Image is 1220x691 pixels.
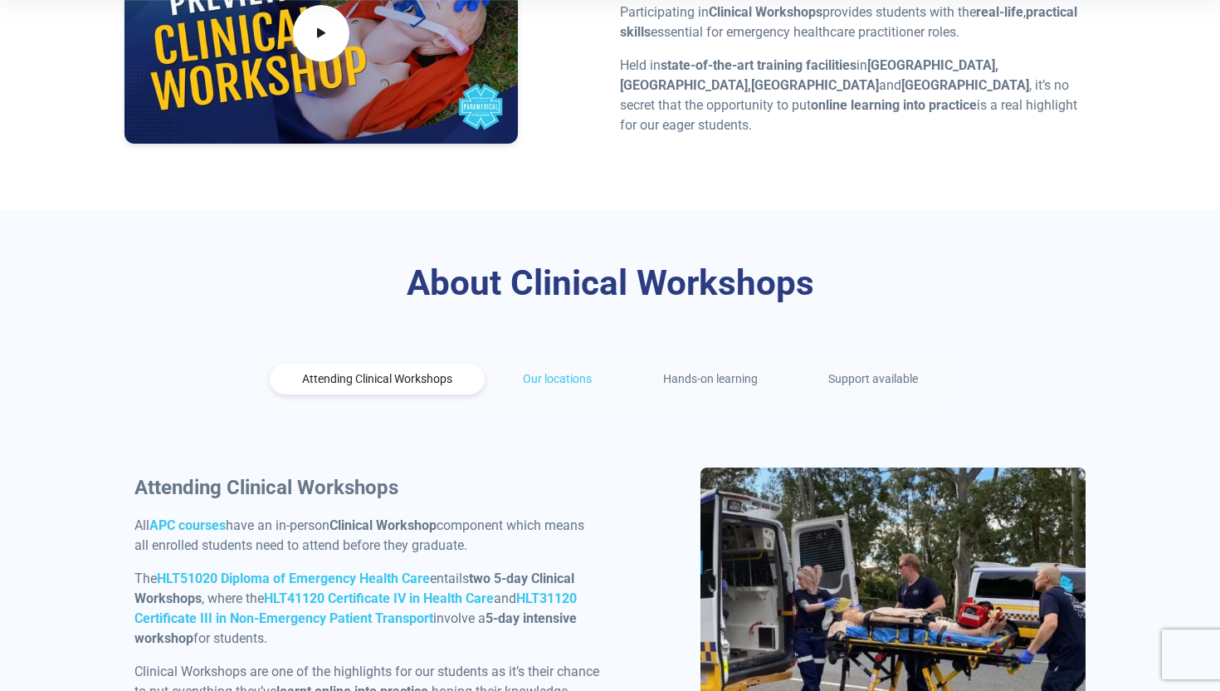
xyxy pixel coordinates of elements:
[134,571,574,606] strong: two 5-day Clinical Workshops
[620,56,1096,135] p: Held in in and , it’s no secret that the opportunity to put is a real highlight for our eager stu...
[901,77,1029,93] strong: [GEOGRAPHIC_DATA]
[157,571,430,586] a: HLT51020 Diploma of Emergency Health Care
[661,57,856,73] strong: state-of-the-art training facilities
[134,610,577,646] strong: 5-day intensive workshop
[134,569,600,649] p: The entails , where the and involve a for students.
[491,364,625,395] a: Our locations
[270,364,485,395] a: Attending Clinical Workshops
[149,517,226,533] a: APC courses
[264,591,494,606] a: HLT41120 Certificate IV in Health Care
[329,517,437,533] strong: Clinical Workshop
[620,2,1096,42] p: Participating in provides students with the , essential for emergency healthcare practitioner roles.
[751,77,879,93] strong: [GEOGRAPHIC_DATA]
[134,591,577,626] a: HLT31120 Certificate III in Non-Emergency Patient Transport
[811,97,977,113] strong: online learning into practice
[134,516,600,556] p: All have an in-person component which means all enrolled students need to attend before they grad...
[797,364,951,395] a: Support available
[976,4,1023,20] strong: real-life
[124,262,1096,305] h3: About Clinical Workshops
[134,476,398,499] strong: Attending Clinical Workshops
[631,364,790,395] a: Hands-on learning
[709,4,822,20] strong: Clinical Workshops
